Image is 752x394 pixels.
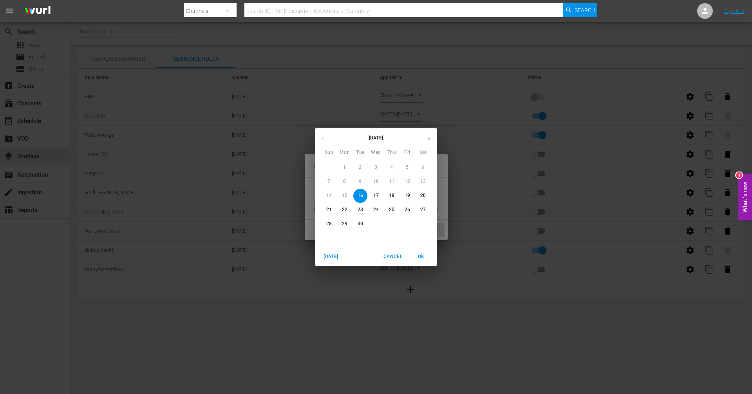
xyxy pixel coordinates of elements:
[416,189,430,203] button: 20
[358,220,363,227] p: 30
[322,203,336,217] button: 21
[409,250,434,263] button: OK
[326,206,332,213] p: 21
[373,206,379,213] p: 24
[5,6,14,16] span: menu
[19,2,56,20] img: ans4CAIJ8jUAAAAAAAAAAAAAAAAAAAAAAAAgQb4GAAAAAAAAAAAAAAAAAAAAAAAAJMjXAAAAAAAAAAAAAAAAAAAAAAAAgAT5G...
[326,220,332,227] p: 28
[405,206,410,213] p: 26
[400,189,414,203] button: 19
[358,192,363,199] p: 16
[342,206,347,213] p: 22
[322,253,340,261] span: [DATE]
[369,203,383,217] button: 24
[383,253,402,261] span: Cancel
[736,172,742,179] div: 1
[353,217,367,231] button: 30
[338,203,352,217] button: 22
[358,206,363,213] p: 23
[420,206,426,213] p: 27
[575,3,595,17] span: Search
[369,189,383,203] button: 17
[322,217,336,231] button: 28
[385,189,399,203] button: 18
[322,149,336,157] span: Sun
[416,203,430,217] button: 27
[724,8,745,14] a: Sign Out
[400,149,414,157] span: Fri
[416,149,430,157] span: Sat
[385,203,399,217] button: 25
[389,192,394,199] p: 18
[369,149,383,157] span: Wed
[380,250,405,263] button: Cancel
[318,250,343,263] button: [DATE]
[405,192,410,199] p: 19
[400,203,414,217] button: 26
[420,192,426,199] p: 20
[338,149,352,157] span: Mon
[385,149,399,157] span: Thu
[738,174,752,220] button: Open Feedback Widget
[373,192,379,199] p: 17
[389,206,394,213] p: 25
[353,149,367,157] span: Tue
[412,253,430,261] span: OK
[342,220,347,227] p: 29
[331,134,421,141] p: [DATE]
[353,189,367,203] button: 16
[353,203,367,217] button: 23
[338,217,352,231] button: 29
